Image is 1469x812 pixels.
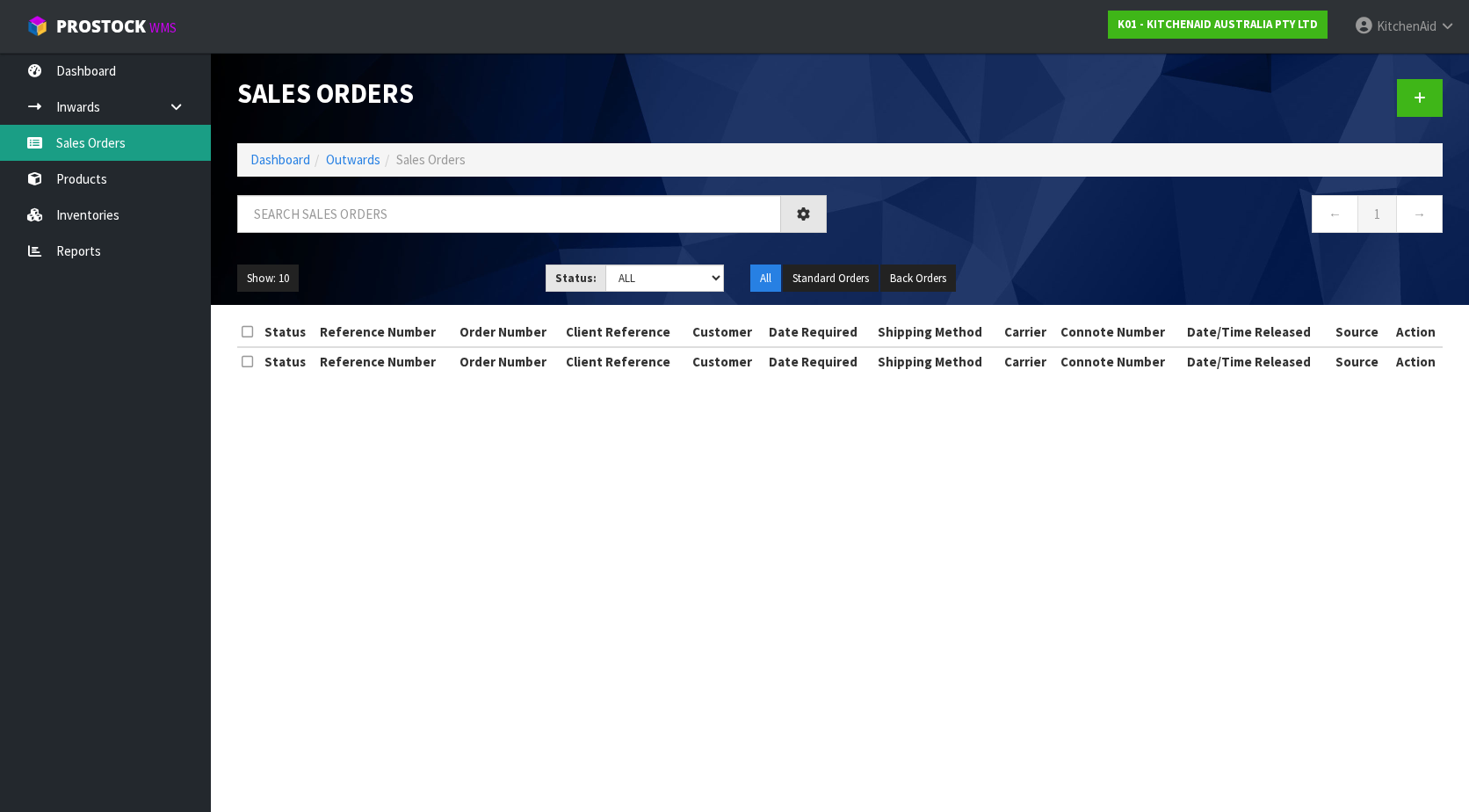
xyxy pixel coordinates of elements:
[764,318,873,346] th: Date Required
[56,15,146,38] span: ProStock
[783,265,879,293] button: Standard Orders
[561,347,688,375] th: Client Reference
[555,271,597,286] strong: Status:
[561,318,688,346] th: Client Reference
[880,265,956,293] button: Back Orders
[260,318,316,346] th: Status
[315,318,454,346] th: Reference Number
[1312,195,1358,233] a: ←
[1056,347,1183,375] th: Connote Number
[688,347,764,375] th: Customer
[237,195,781,233] input: Search sales orders
[1118,17,1318,32] strong: K01 - KITCHENAID AUSTRALIA PTY LTD
[260,347,316,375] th: Status
[1396,195,1443,233] a: →
[237,79,827,109] h1: Sales Orders
[326,151,380,168] a: Outwards
[455,347,562,375] th: Order Number
[1331,347,1389,375] th: Source
[1000,347,1057,375] th: Carrier
[764,347,873,375] th: Date Required
[1331,318,1389,346] th: Source
[149,19,177,36] small: WMS
[1183,318,1330,346] th: Date/Time Released
[237,265,299,293] button: Show: 10
[455,318,562,346] th: Order Number
[873,318,1000,346] th: Shipping Method
[1389,318,1443,346] th: Action
[250,151,310,168] a: Dashboard
[26,15,48,37] img: cube-alt.png
[396,151,466,168] span: Sales Orders
[853,195,1443,238] nav: Page navigation
[1056,318,1183,346] th: Connote Number
[315,347,454,375] th: Reference Number
[1000,318,1057,346] th: Carrier
[1389,347,1443,375] th: Action
[688,318,764,346] th: Customer
[873,347,1000,375] th: Shipping Method
[1357,195,1397,233] a: 1
[1183,347,1330,375] th: Date/Time Released
[1377,18,1436,34] span: KitchenAid
[750,265,781,293] button: All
